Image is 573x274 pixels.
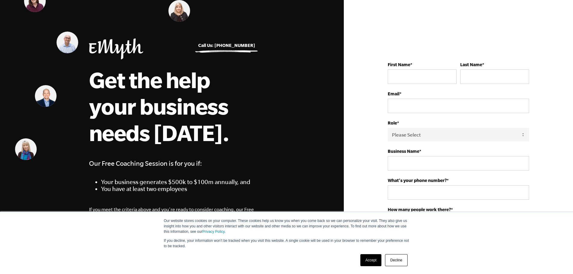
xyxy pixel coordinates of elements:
img: Jonathan Slater, EMyth Business Coach [35,85,57,107]
strong: Business Name [388,149,419,154]
strong: How many people work there? [388,207,451,212]
strong: What's your phone number? [388,178,447,183]
strong: Last Name [460,62,482,67]
li: Your business generates $500k to $100m annually, and [101,178,255,185]
a: Decline [385,254,407,266]
p: Our website stores cookies on your computer. These cookies help us know you when you come back so... [164,218,409,234]
h4: Our Free Coaching Session is for you if: [89,158,255,169]
img: Shachar Perlman, EMyth Business Coach [57,32,78,53]
strong: Email [388,91,399,96]
a: Privacy Policy [202,229,225,234]
strong: First Name [388,62,410,67]
p: If you meet the criteria above and you're ready to consider coaching, our Free Coaching Session w... [89,205,255,222]
a: Accept [360,254,382,266]
p: If you decline, your information won’t be tracked when you visit this website. A single cookie wi... [164,238,409,249]
strong: Role [388,120,397,125]
img: EMyth [89,38,143,59]
a: Call Us: [PHONE_NUMBER] [198,43,255,48]
h1: Get the help your business needs [DATE]. [89,66,254,146]
li: You have at least two employees [101,185,255,192]
img: Mary Rydman, EMyth Business Coach [15,138,37,160]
